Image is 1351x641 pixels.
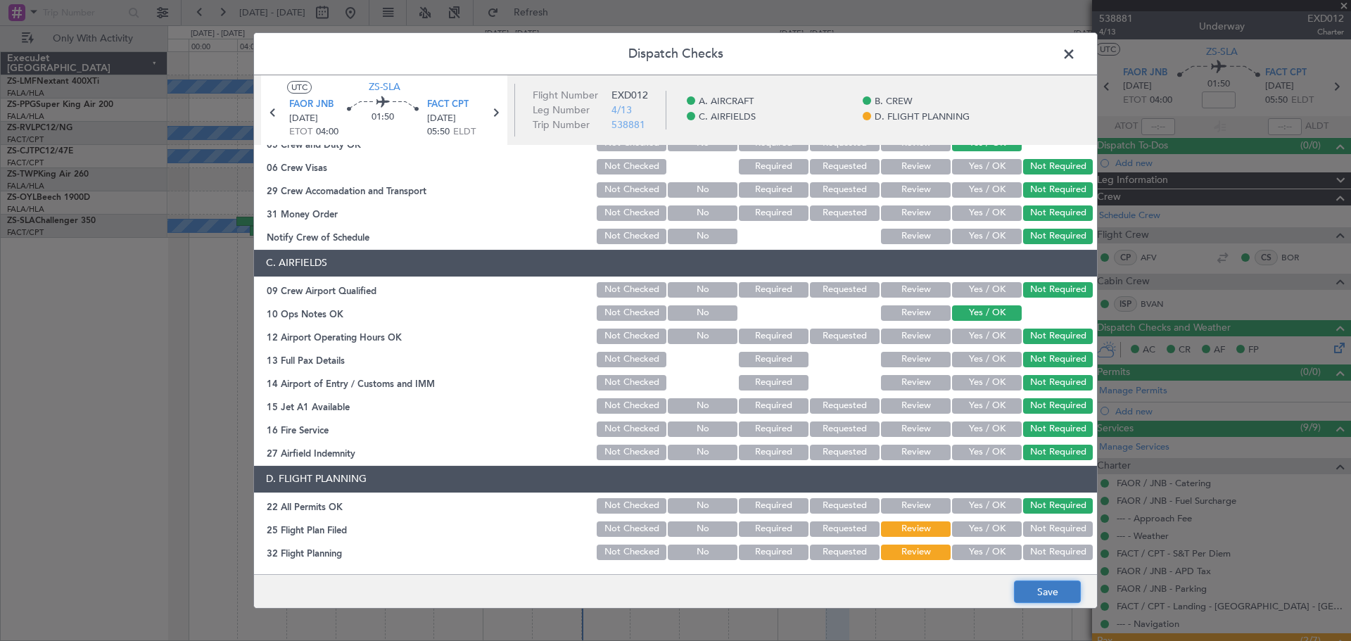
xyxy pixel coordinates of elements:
[1023,375,1093,391] button: Not Required
[1023,159,1093,174] button: Not Required
[1023,205,1093,221] button: Not Required
[1023,182,1093,198] button: Not Required
[1023,498,1093,514] button: Not Required
[1023,398,1093,414] button: Not Required
[1023,521,1093,537] button: Not Required
[1023,421,1093,437] button: Not Required
[1023,282,1093,298] button: Not Required
[1023,229,1093,244] button: Not Required
[254,33,1097,75] header: Dispatch Checks
[1023,352,1093,367] button: Not Required
[1023,545,1093,560] button: Not Required
[1023,329,1093,344] button: Not Required
[1023,445,1093,460] button: Not Required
